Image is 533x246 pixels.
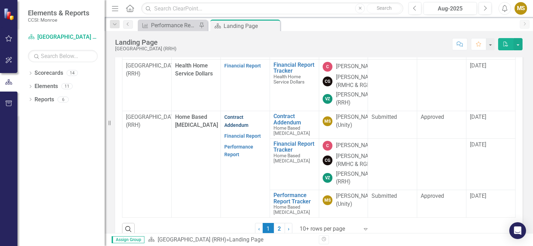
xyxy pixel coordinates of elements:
button: MS [515,2,527,15]
span: Home Based [MEDICAL_DATA] [175,114,218,128]
span: › [288,225,290,232]
span: Submitted [371,193,397,199]
a: [GEOGRAPHIC_DATA] (RRH) [28,33,98,41]
div: [PERSON_NAME] (RMHC & RGH) [336,152,378,168]
td: Double-Click to Edit Right Click for Context Menu [270,111,319,139]
td: Double-Click to Edit Right Click for Context Menu [270,190,319,218]
a: Performance Report [224,144,253,158]
a: Reports [35,96,54,104]
a: [GEOGRAPHIC_DATA] (RRH) [158,236,226,243]
td: Double-Click to Edit Right Click for Context Menu [270,59,319,111]
span: Elements & Reports [28,9,89,17]
span: Home Based [MEDICAL_DATA] [273,125,310,136]
a: Financial Report [224,63,261,68]
span: Search [377,5,392,11]
td: Double-Click to Edit Right Click for Context Menu [270,138,319,190]
span: Submitted [371,114,397,120]
td: Double-Click to Edit [368,59,417,111]
div: [PERSON_NAME] (Unity) [336,192,378,208]
td: Double-Click to Edit [368,190,417,218]
td: Double-Click to Edit [368,138,417,190]
a: Contract Addendum [224,114,248,128]
button: Search [367,3,401,13]
div: C [323,62,332,72]
span: Approved [421,193,444,199]
div: » [148,236,314,244]
span: ‹ [258,225,260,232]
a: Scorecards [35,69,63,77]
div: [PERSON_NAME] (RRH) [336,91,378,107]
div: [PERSON_NAME] [336,142,378,150]
input: Search Below... [28,50,98,62]
div: 14 [67,70,78,76]
span: [DATE] [470,193,486,199]
small: CCSI: Monroe [28,17,89,23]
div: 6 [58,96,69,102]
span: Health Home Service Dollars [175,62,213,77]
a: Financial Report Tracker [273,62,315,74]
td: Double-Click to Edit [368,111,417,139]
div: Open Intercom Messenger [509,222,526,239]
p: [GEOGRAPHIC_DATA] (RRH) [126,113,168,129]
span: [DATE] [470,114,486,120]
img: ClearPoint Strategy [3,8,16,20]
span: Approved [421,114,444,120]
div: CG [323,77,332,86]
div: MS [323,195,332,205]
input: Search ClearPoint... [141,2,403,15]
div: C [323,141,332,151]
div: Landing Page [229,236,263,243]
td: Double-Click to Edit [417,190,466,218]
a: Performance Report [140,21,197,30]
p: [GEOGRAPHIC_DATA] (RRH) [126,62,168,78]
a: 2 [274,223,285,235]
a: Financial Report [224,133,261,139]
div: Aug-2025 [426,5,474,13]
div: VZ [323,173,332,183]
span: Health Home Service Dollars [273,74,305,85]
a: Elements [35,82,58,91]
div: MS [323,116,332,126]
div: Landing Page [115,38,177,46]
span: [DATE] [470,141,486,148]
td: Double-Click to Edit [417,59,466,111]
div: [GEOGRAPHIC_DATA] (RRH) [115,46,177,51]
div: Performance Report [151,21,197,30]
span: Home Based [MEDICAL_DATA] [273,204,310,215]
span: [DATE] [470,62,486,69]
div: VZ [323,94,332,104]
a: Performance Report Tracker [273,192,315,204]
div: [PERSON_NAME] (RMHC & RGH) [336,73,378,89]
div: [PERSON_NAME] (RRH) [336,170,378,186]
a: Financial Report Tracker [273,141,315,153]
span: Home Based [MEDICAL_DATA] [273,153,310,164]
div: CG [323,155,332,165]
div: [PERSON_NAME] [336,63,378,71]
div: [PERSON_NAME] (Unity) [336,113,378,129]
td: Double-Click to Edit [417,138,466,190]
button: Aug-2025 [423,2,477,15]
div: Landing Page [224,22,278,30]
a: Contract Addendum [273,113,315,125]
td: Double-Click to Edit [417,111,466,139]
div: 11 [61,84,73,89]
span: 1 [263,223,274,235]
span: Assign Group [112,236,144,243]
